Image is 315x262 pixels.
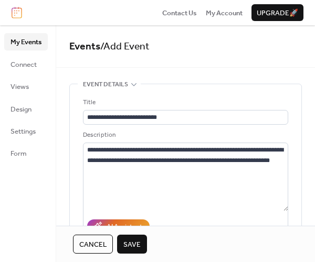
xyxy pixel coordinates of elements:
a: Connect [4,56,48,73]
a: Form [4,145,48,162]
span: / Add Event [100,37,150,56]
button: Cancel [73,235,113,254]
a: Views [4,78,48,95]
span: My Events [10,37,41,47]
img: logo [12,7,22,18]
a: Contact Us [162,7,197,18]
a: My Account [206,7,243,18]
span: Cancel [79,239,107,250]
span: Connect [10,59,37,70]
span: Event details [83,79,128,90]
a: Events [69,37,100,56]
div: AI Assistant [107,221,142,232]
button: Upgrade🚀 [251,4,303,21]
span: My Account [206,8,243,18]
div: Title [83,97,286,108]
button: AI Assistant [87,219,150,233]
span: Contact Us [162,8,197,18]
span: Settings [10,126,36,137]
span: Save [123,239,141,250]
div: Description [83,130,286,140]
a: Settings [4,123,48,139]
a: Design [4,100,48,117]
span: Views [10,82,29,92]
span: Design [10,104,31,115]
button: Save [117,235,147,254]
span: Form [10,148,27,159]
a: My Events [4,33,48,50]
span: Upgrade 🚀 [257,8,298,18]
